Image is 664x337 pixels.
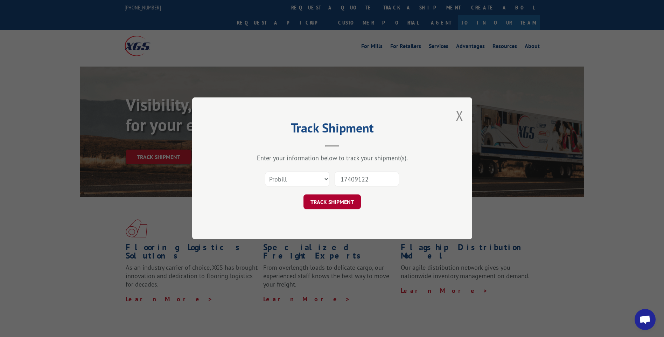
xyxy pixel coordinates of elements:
[635,309,656,330] div: Open chat
[335,172,399,187] input: Number(s)
[303,195,361,209] button: TRACK SHIPMENT
[456,106,463,125] button: Close modal
[227,123,437,136] h2: Track Shipment
[227,154,437,162] div: Enter your information below to track your shipment(s).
